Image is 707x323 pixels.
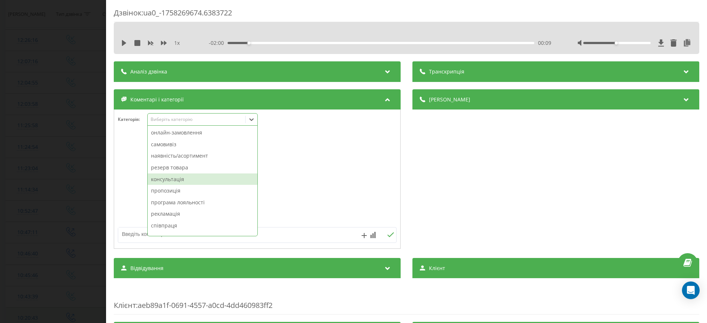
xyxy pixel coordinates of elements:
span: Коментарі і категорії [130,96,184,103]
div: Accessibility label [615,42,618,44]
span: Клієнт [429,265,445,272]
div: пропозиція [148,185,257,197]
span: Клієнт [114,300,136,310]
span: - 02:00 [209,39,228,47]
span: Транскрипція [429,68,464,75]
div: Accessibility label [247,42,250,44]
div: : aeb89a1f-0691-4557-a0cd-4dd460983ff2 [114,286,699,315]
div: Open Intercom Messenger [682,281,700,299]
div: співпраця [148,220,257,232]
div: резерв столика [148,232,257,243]
div: Дзвінок : ua0_-1758269674.6383722 [114,8,699,22]
span: [PERSON_NAME] [429,96,470,103]
div: наявність/асортимент [148,150,257,162]
div: Виберіть категорію [151,116,243,122]
h4: Категорія : [118,117,147,122]
div: резерв товара [148,162,257,173]
div: онлайн-замовлення [148,127,257,139]
div: консультація [148,173,257,185]
div: рекламація [148,208,257,220]
div: програма лояльності [148,197,257,208]
div: самовивіз [148,139,257,150]
span: 1 x [174,39,180,47]
span: 00:09 [538,39,551,47]
span: Аналіз дзвінка [130,68,167,75]
span: Відвідування [130,265,163,272]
